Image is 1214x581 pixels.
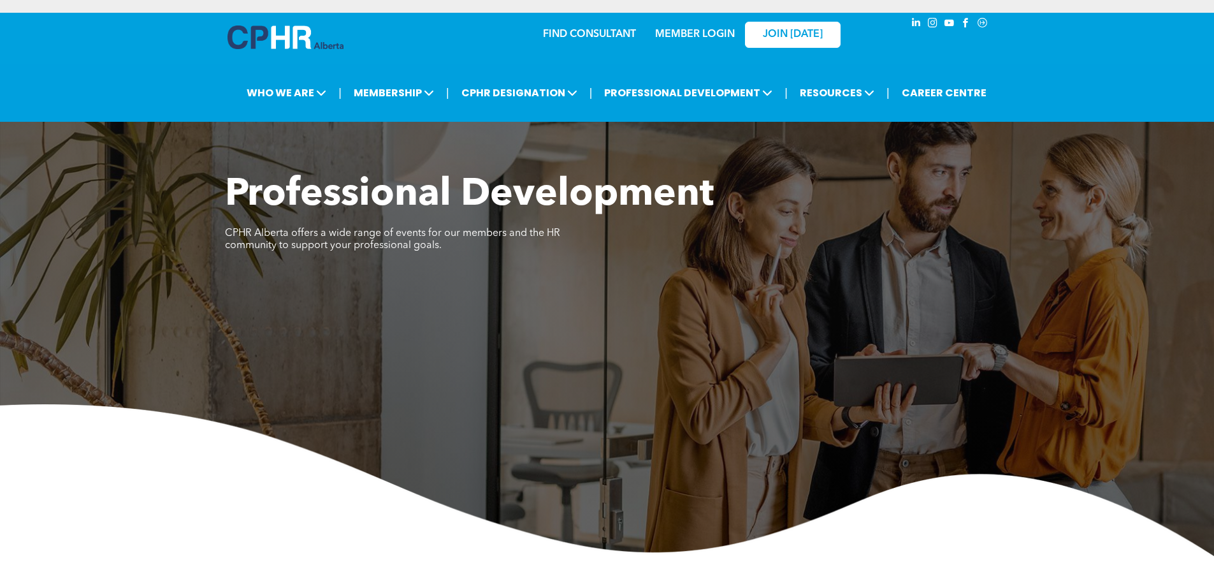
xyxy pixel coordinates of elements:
[600,81,776,105] span: PROFESSIONAL DEVELOPMENT
[589,80,593,106] li: |
[745,22,841,48] a: JOIN [DATE]
[763,29,823,41] span: JOIN [DATE]
[976,16,990,33] a: Social network
[898,81,990,105] a: CAREER CENTRE
[225,228,560,251] span: CPHR Alberta offers a wide range of events for our members and the HR community to support your p...
[926,16,940,33] a: instagram
[796,81,878,105] span: RESOURCES
[338,80,342,106] li: |
[959,16,973,33] a: facebook
[886,80,890,106] li: |
[655,29,735,40] a: MEMBER LOGIN
[243,81,330,105] span: WHO WE ARE
[458,81,581,105] span: CPHR DESIGNATION
[909,16,923,33] a: linkedin
[943,16,957,33] a: youtube
[225,176,714,214] span: Professional Development
[784,80,788,106] li: |
[350,81,438,105] span: MEMBERSHIP
[228,26,343,49] img: A blue and white logo for cp alberta
[543,29,636,40] a: FIND CONSULTANT
[446,80,449,106] li: |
